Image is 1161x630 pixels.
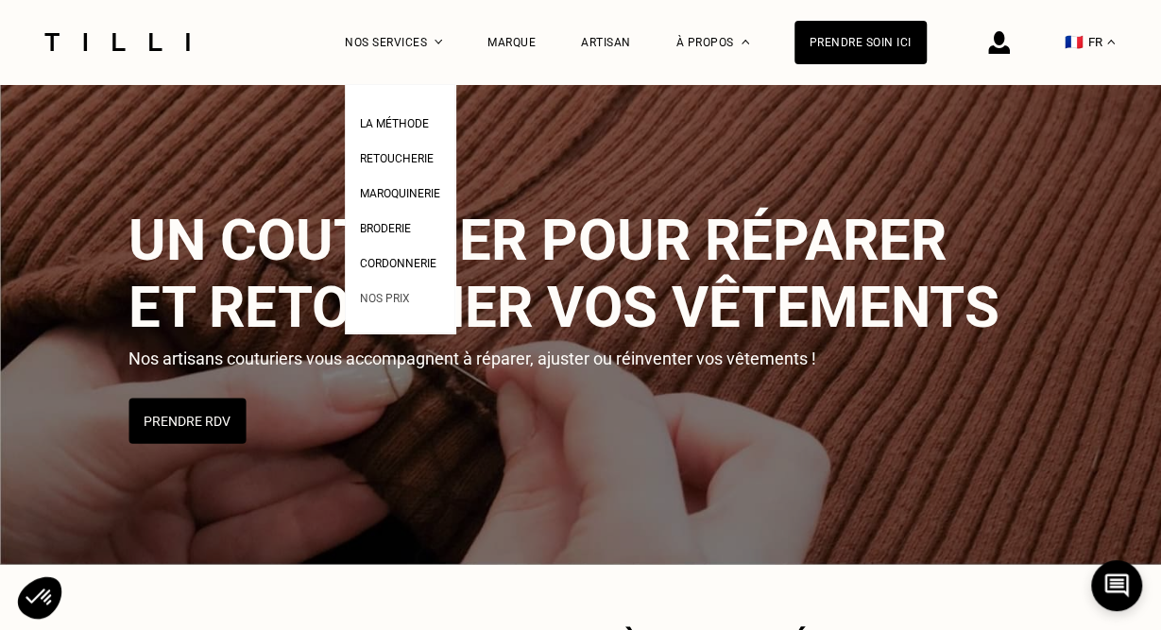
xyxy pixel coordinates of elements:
[1107,40,1115,44] img: menu déroulant
[128,206,947,273] span: Un couturier pour réparer
[487,36,536,49] a: Marque
[360,251,436,271] a: Cordonnerie
[360,257,436,270] span: Cordonnerie
[742,40,749,44] img: Menu déroulant à propos
[1065,33,1084,51] span: 🇫🇷
[360,181,440,201] a: Maroquinerie
[581,36,631,49] a: Artisan
[360,117,429,130] span: La Méthode
[360,146,434,166] a: Retoucherie
[128,398,246,443] button: Prendre RDV
[794,21,927,64] a: Prendre soin ici
[360,292,410,305] span: Nos prix
[128,348,828,367] p: Nos artisans couturiers vous accompagnent à réparer, ajuster ou réinventer vos vêtements !
[360,111,429,131] a: La Méthode
[988,31,1010,54] img: icône connexion
[128,273,999,340] span: et retoucher vos vêtements
[360,286,410,306] a: Nos prix
[360,152,434,165] span: Retoucherie
[360,222,411,235] span: Broderie
[360,216,411,236] a: Broderie
[38,33,196,51] img: Logo du service de couturière Tilli
[435,40,442,44] img: Menu déroulant
[360,187,440,200] span: Maroquinerie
